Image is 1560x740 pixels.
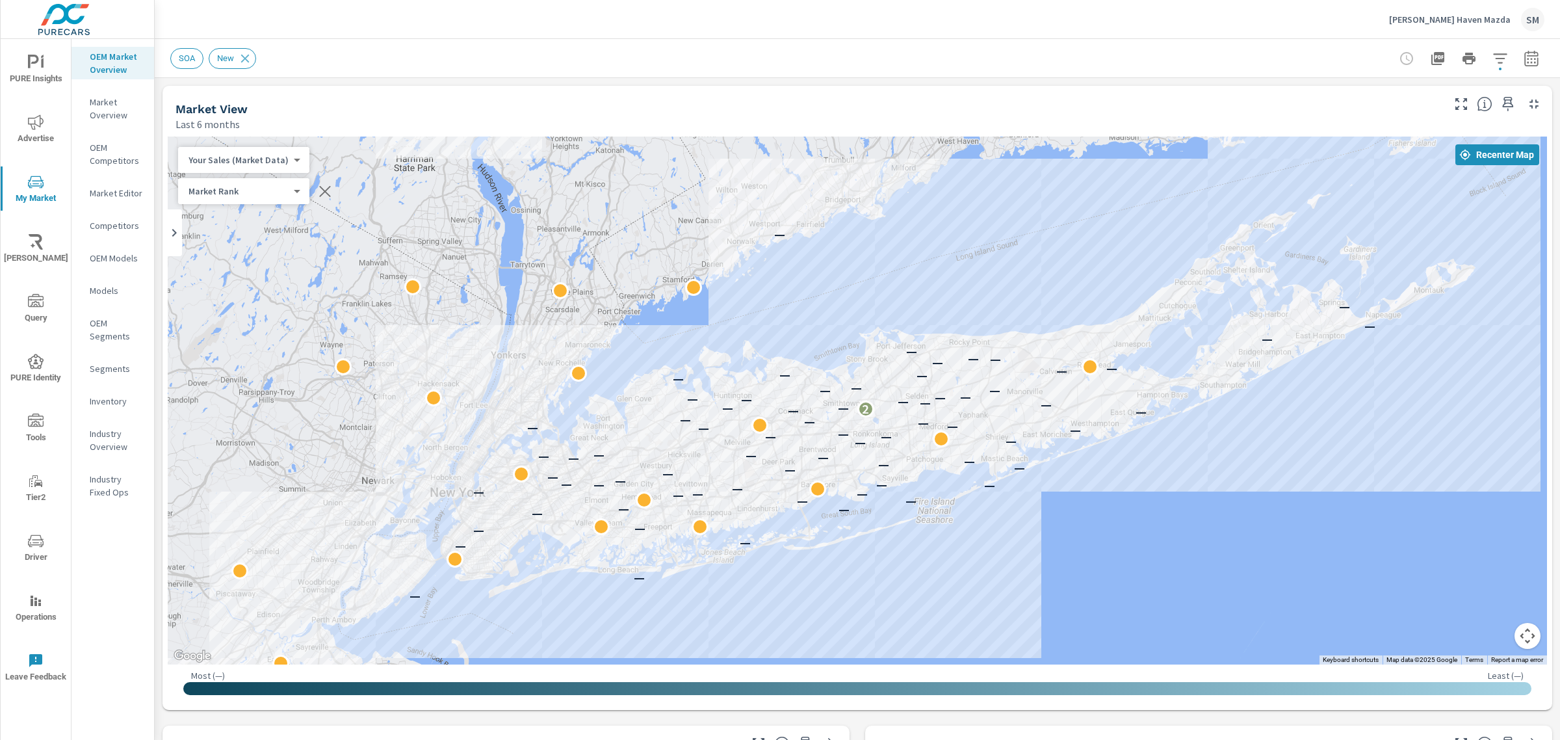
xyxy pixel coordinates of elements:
[1339,298,1350,314] p: —
[1070,422,1081,438] p: —
[774,226,785,242] p: —
[918,415,929,430] p: —
[90,395,144,408] p: Inventory
[692,486,703,501] p: —
[741,391,752,407] p: —
[1262,331,1273,347] p: —
[473,484,484,499] p: —
[532,505,543,521] p: —
[1514,623,1540,649] button: Map camera controls
[964,453,975,469] p: —
[618,501,629,516] p: —
[851,380,862,395] p: —
[209,53,242,63] span: New
[593,477,604,492] p: —
[1323,655,1379,665] button: Keyboard shortcuts
[862,401,869,417] p: 2
[90,362,144,375] p: Segments
[473,522,484,538] p: —
[5,174,67,206] span: My Market
[1006,433,1017,449] p: —
[5,593,67,625] span: Operations
[788,403,799,418] p: —
[171,648,214,665] img: Google
[90,219,144,232] p: Competitors
[797,493,808,509] p: —
[881,429,892,444] p: —
[409,588,421,603] p: —
[5,653,67,685] span: Leave Feedback
[1136,404,1147,419] p: —
[455,538,466,553] p: —
[90,252,144,265] p: OEM Models
[71,281,154,300] div: Models
[209,48,256,69] div: New
[71,47,154,79] div: OEM Market Overview
[634,570,645,585] p: —
[90,50,144,76] p: OEM Market Overview
[634,520,645,536] p: —
[920,395,931,410] p: —
[818,449,829,465] p: —
[527,419,538,435] p: —
[779,367,790,382] p: —
[932,354,943,370] p: —
[673,487,684,503] p: —
[1461,149,1534,161] span: Recenter Map
[1425,46,1451,72] button: "Export Report to PDF"
[960,389,971,404] p: —
[71,424,154,456] div: Industry Overview
[568,450,579,466] p: —
[90,141,144,167] p: OEM Competitors
[1488,670,1524,681] p: Least ( — )
[547,469,558,484] p: —
[90,427,144,453] p: Industry Overview
[90,317,144,343] p: OEM Segments
[1041,397,1052,412] p: —
[804,414,815,429] p: —
[5,414,67,445] span: Tools
[5,473,67,505] span: Tier2
[990,351,1001,367] p: —
[538,448,549,464] p: —
[188,154,289,166] p: Your Sales (Market Data)
[698,420,709,436] p: —
[905,493,916,509] p: —
[90,284,144,297] p: Models
[906,343,917,359] p: —
[746,447,757,463] p: —
[1487,46,1513,72] button: Apply Filters
[5,114,67,146] span: Advertise
[90,96,144,122] p: Market Overview
[5,55,67,86] span: PURE Insights
[175,116,240,132] p: Last 6 months
[593,447,604,462] p: —
[673,371,684,386] p: —
[71,216,154,235] div: Competitors
[71,313,154,346] div: OEM Segments
[1521,8,1544,31] div: SM
[722,400,733,416] p: —
[71,391,154,411] div: Inventory
[1456,46,1482,72] button: Print Report
[876,477,887,492] p: —
[561,476,572,492] p: —
[1477,96,1492,112] span: Find the biggest opportunities in your market for your inventory. Understand by postal code where...
[71,469,154,502] div: Industry Fixed Ops
[765,429,776,444] p: —
[191,670,225,681] p: Most ( — )
[732,481,743,496] p: —
[1389,14,1511,25] p: [PERSON_NAME] Haven Mazda
[178,154,299,166] div: Your Sales (Market Data)
[1056,363,1067,378] p: —
[615,472,626,488] p: —
[785,462,796,477] p: —
[857,486,868,501] p: —
[898,393,909,409] p: —
[5,234,67,266] span: [PERSON_NAME]
[1,39,71,697] div: nav menu
[820,382,831,398] p: —
[1451,94,1472,114] button: Make Fullscreen
[90,187,144,200] p: Market Editor
[838,501,850,517] p: —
